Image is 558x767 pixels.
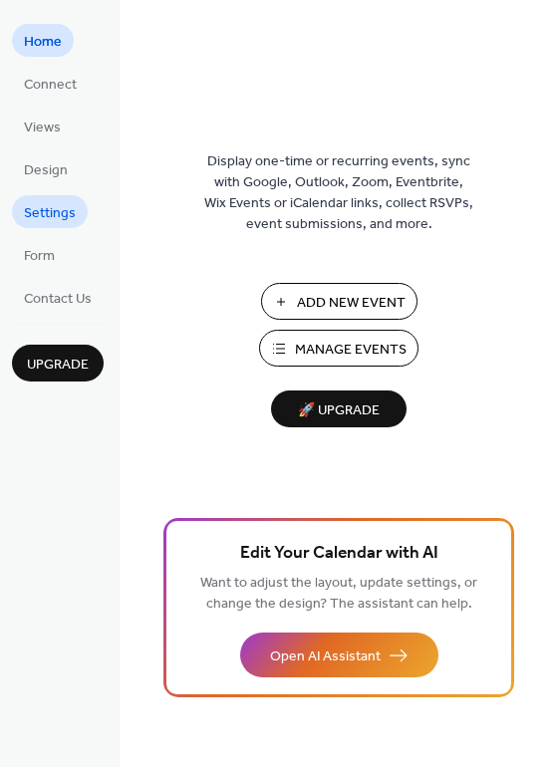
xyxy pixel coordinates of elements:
a: Form [12,238,67,271]
span: Want to adjust the layout, update settings, or change the design? The assistant can help. [200,570,477,618]
a: Connect [12,67,89,100]
span: Contact Us [24,289,92,310]
button: Open AI Assistant [240,633,438,677]
span: 🚀 Upgrade [283,397,395,424]
span: Manage Events [295,340,407,361]
a: Home [12,24,74,57]
span: Connect [24,75,77,96]
a: Contact Us [12,281,104,314]
span: Upgrade [27,355,89,376]
button: Add New Event [261,283,418,320]
a: Settings [12,195,88,228]
span: Display one-time or recurring events, sync with Google, Outlook, Zoom, Eventbrite, Wix Events or ... [204,151,473,235]
span: Design [24,160,68,181]
button: Manage Events [259,330,418,367]
span: Edit Your Calendar with AI [240,540,438,568]
a: Views [12,110,73,142]
span: Form [24,246,55,267]
button: 🚀 Upgrade [271,390,407,427]
span: Views [24,118,61,138]
a: Design [12,152,80,185]
span: Home [24,32,62,53]
span: Open AI Assistant [270,646,381,667]
span: Add New Event [297,293,406,314]
button: Upgrade [12,345,104,382]
span: Settings [24,203,76,224]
